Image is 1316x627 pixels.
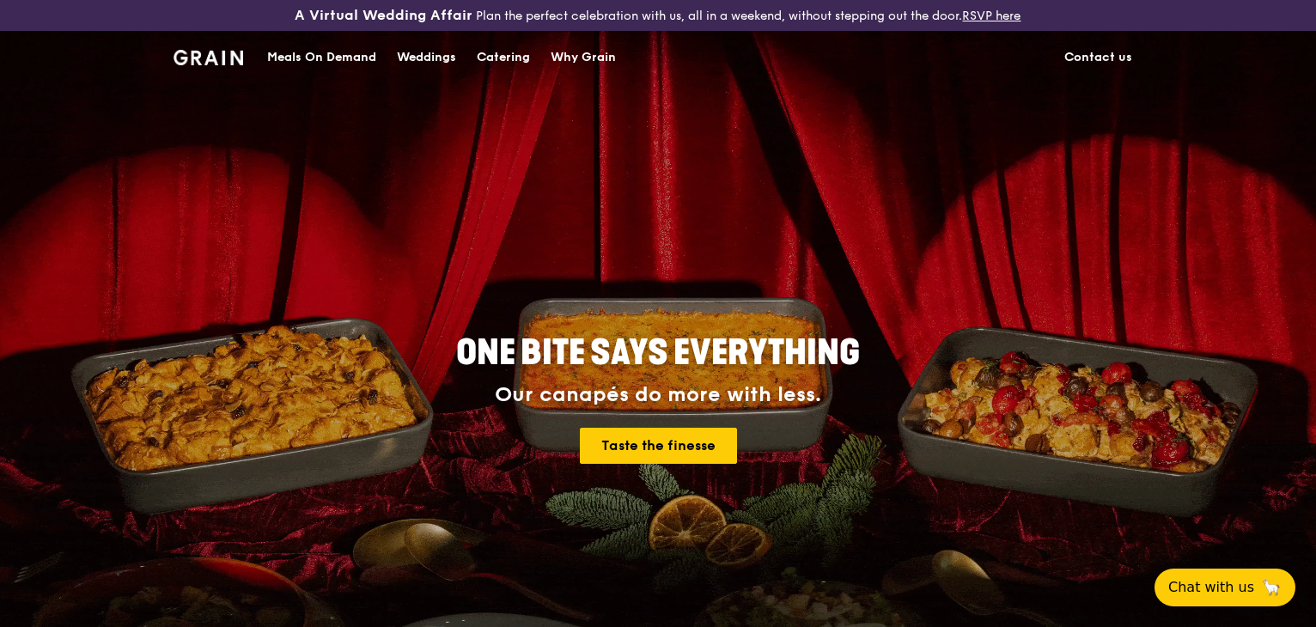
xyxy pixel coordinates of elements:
a: RSVP here [962,9,1021,23]
div: Weddings [397,32,456,83]
h3: A Virtual Wedding Affair [295,7,472,24]
div: Meals On Demand [267,32,376,83]
span: Chat with us [1168,577,1254,598]
span: ONE BITE SAYS EVERYTHING [456,332,860,374]
button: Chat with us🦙 [1155,569,1295,606]
a: Why Grain [540,32,626,83]
div: Catering [477,32,530,83]
a: Weddings [387,32,466,83]
div: Our canapés do more with less. [349,383,967,407]
a: GrainGrain [174,30,243,82]
div: Plan the perfect celebration with us, all in a weekend, without stepping out the door. [219,7,1096,24]
a: Contact us [1054,32,1142,83]
a: Catering [466,32,540,83]
span: 🦙 [1261,577,1282,598]
img: Grain [174,50,243,65]
a: Taste the finesse [580,428,737,464]
div: Why Grain [551,32,616,83]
